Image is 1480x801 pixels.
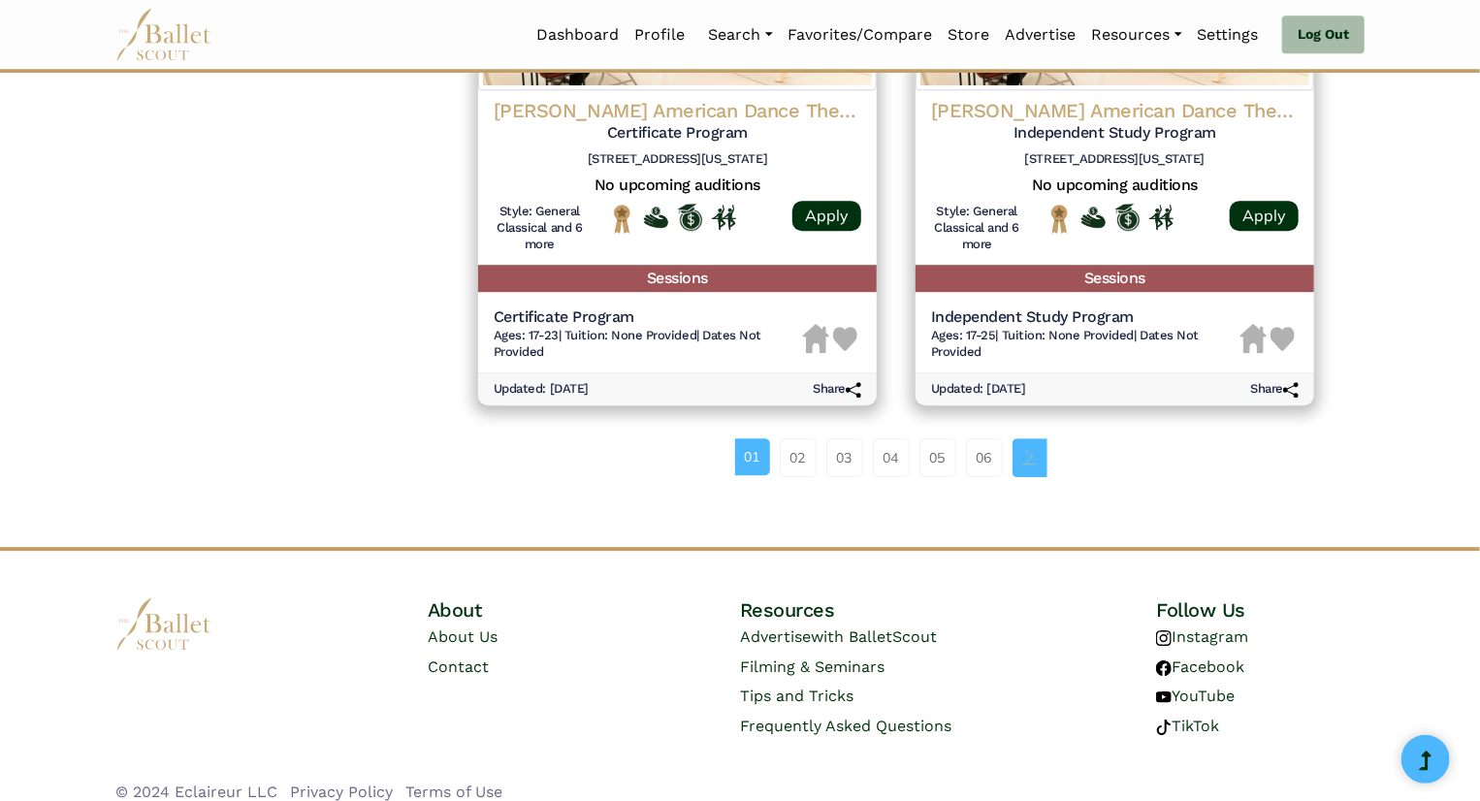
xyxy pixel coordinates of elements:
[916,265,1314,293] h5: Sessions
[1156,657,1244,676] a: Facebook
[1282,16,1365,54] a: Log Out
[644,207,668,228] img: Offers Financial Aid
[494,151,861,168] h6: [STREET_ADDRESS][US_STATE]
[781,15,941,55] a: Favorites/Compare
[1156,660,1172,676] img: facebook logo
[494,204,586,253] h6: Style: General Classical and 6 more
[931,307,1240,328] h5: Independent Study Program
[1081,207,1106,228] img: Offers Financial Aid
[428,597,636,623] h4: About
[803,324,829,353] img: Housing Unavailable
[428,627,498,646] a: About Us
[941,15,998,55] a: Store
[931,151,1299,168] h6: [STREET_ADDRESS][US_STATE]
[115,597,212,651] img: logo
[811,627,937,646] span: with BalletScout
[494,328,559,342] span: Ages: 17-23
[740,657,885,676] a: Filming & Seminars
[931,204,1023,253] h6: Style: General Classical and 6 more
[740,687,853,705] a: Tips and Tricks
[1271,327,1295,351] img: Heart
[494,176,861,196] h5: No upcoming auditions
[1190,15,1267,55] a: Settings
[813,381,861,398] h6: Share
[931,176,1299,196] h5: No upcoming auditions
[735,438,1058,477] nav: Page navigation example
[1149,205,1174,230] img: In Person
[873,438,910,477] a: 04
[494,98,861,123] h4: [PERSON_NAME] American Dance Theatre
[627,15,693,55] a: Profile
[1156,627,1248,646] a: Instagram
[1002,328,1134,342] span: Tuition: None Provided
[931,123,1299,144] h5: Independent Study Program
[1250,381,1299,398] h6: Share
[405,783,502,801] a: Terms of Use
[966,438,1003,477] a: 06
[1240,324,1267,353] img: Housing Unavailable
[712,205,736,230] img: In Person
[826,438,863,477] a: 03
[931,98,1299,123] h4: [PERSON_NAME] American Dance Theatre
[740,597,1052,623] h4: Resources
[1115,204,1140,231] img: Offers Scholarship
[931,328,996,342] span: Ages: 17-25
[740,627,937,646] a: Advertisewith BalletScout
[1230,201,1299,231] a: Apply
[998,15,1084,55] a: Advertise
[1156,689,1172,705] img: youtube logo
[740,717,951,735] a: Frequently Asked Questions
[735,438,770,475] a: 01
[931,328,1199,359] span: Dates Not Provided
[1156,630,1172,646] img: instagram logo
[494,381,589,398] h6: Updated: [DATE]
[678,204,702,231] img: Offers Scholarship
[919,438,956,477] a: 05
[701,15,781,55] a: Search
[494,307,803,328] h5: Certificate Program
[428,657,489,676] a: Contact
[1047,204,1072,234] img: National
[792,201,861,231] a: Apply
[290,783,393,801] a: Privacy Policy
[833,327,857,351] img: Heart
[1084,15,1190,55] a: Resources
[1156,717,1219,735] a: TikTok
[530,15,627,55] a: Dashboard
[931,328,1240,361] h6: | |
[1156,597,1365,623] h4: Follow Us
[931,381,1026,398] h6: Updated: [DATE]
[1156,687,1235,705] a: YouTube
[564,328,696,342] span: Tuition: None Provided
[478,265,877,293] h5: Sessions
[494,328,803,361] h6: | |
[1156,720,1172,735] img: tiktok logo
[780,438,817,477] a: 02
[610,204,634,234] img: National
[494,123,861,144] h5: Certificate Program
[494,328,761,359] span: Dates Not Provided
